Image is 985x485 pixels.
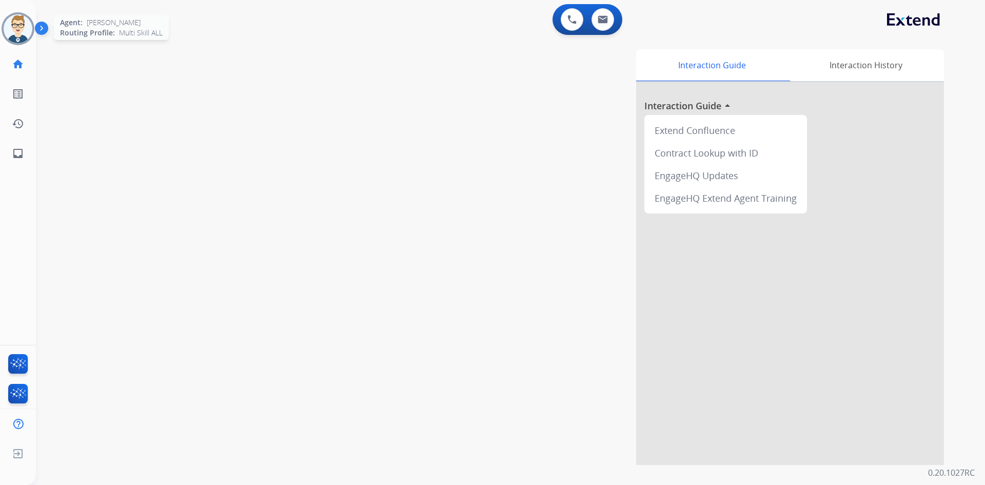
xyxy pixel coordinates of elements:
[12,147,24,160] mat-icon: inbox
[648,119,803,142] div: Extend Confluence
[87,17,141,28] span: [PERSON_NAME]
[648,142,803,164] div: Contract Lookup with ID
[12,58,24,70] mat-icon: home
[12,88,24,100] mat-icon: list_alt
[648,164,803,187] div: EngageHQ Updates
[60,28,115,38] span: Routing Profile:
[787,49,944,81] div: Interaction History
[119,28,163,38] span: Multi Skill ALL
[648,187,803,209] div: EngageHQ Extend Agent Training
[4,14,32,43] img: avatar
[928,467,975,479] p: 0.20.1027RC
[636,49,787,81] div: Interaction Guide
[60,17,83,28] span: Agent:
[12,118,24,130] mat-icon: history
